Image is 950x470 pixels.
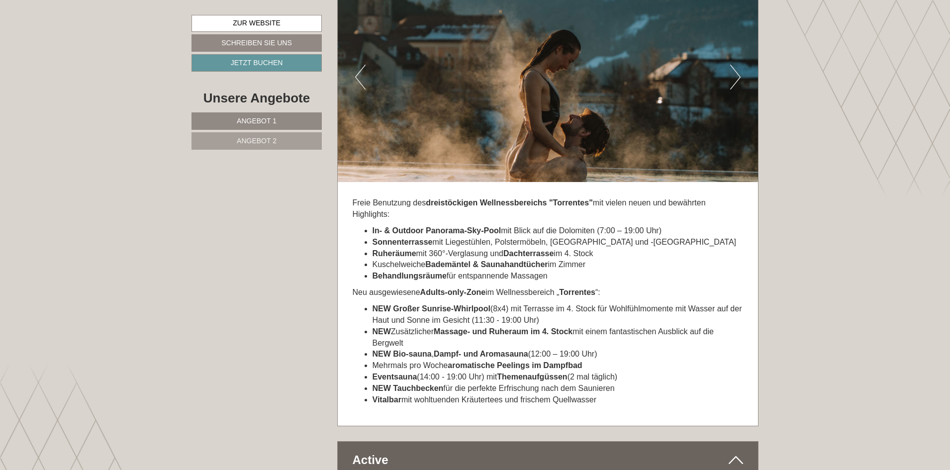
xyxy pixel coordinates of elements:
[373,372,744,383] li: (14:00 - 19:00 Uhr) mit (2 mal täglich)
[191,15,322,32] a: Zur Website
[373,237,744,248] li: mit Liegestühlen, Polstermöbeln, [GEOGRAPHIC_DATA] und -[GEOGRAPHIC_DATA]
[448,361,582,370] strong: aromatische Peelings im Dampfbad
[373,259,744,271] li: Kuschelweiche im Zimmer
[425,260,548,269] strong: Bademäntel & Saunahandtücher
[373,395,401,404] strong: Vitalbar
[373,238,433,246] strong: Sonnenterrasse
[503,249,554,258] strong: Dachterrasse
[353,287,744,298] p: Neu ausgewiesene im Wellnessbereich „ “:
[237,117,277,125] span: Angebot 1
[373,394,744,406] li: mit wohltuenden Kräutertees und frischem Quellwasser
[373,360,744,372] li: Mehrmals pro Woche
[373,303,744,326] li: (8x4) mit Terrasse im 4. Stock für Wohlfühlmomente mit Wasser auf der Haut und Sonne im Gesicht (...
[373,384,444,392] strong: NEW Tauchbecken
[373,326,744,349] li: Zusätzlicher mit einem fantastischen Ausblick auf die Bergwelt
[373,249,416,258] strong: Ruheräume
[373,350,432,358] strong: NEW Bio-sauna
[191,34,322,52] a: Schreiben Sie uns
[426,198,593,207] strong: dreistöckigen Wellnessbereichs "Torrentes"
[393,304,490,313] strong: Großer Sunrise-Whirlpool
[559,288,595,296] strong: Torrentes
[355,65,366,90] button: Previous
[434,350,528,358] strong: Dampf- und Aromasauna
[434,327,572,336] strong: Massage- und Ruheraum im 4. Stock
[373,272,447,280] strong: Behandlungsräume
[420,288,486,296] strong: Adults-only-Zone
[373,271,744,282] li: für entspannende Massagen
[373,327,391,336] strong: NEW
[373,373,417,381] strong: Eventsauna
[373,349,744,360] li: , (12:00 – 19:00 Uhr)
[730,65,741,90] button: Next
[353,197,744,220] p: Freie Benutzung des mit vielen neuen und bewährten Highlights:
[373,383,744,394] li: für die perfekte Erfrischung nach dem Saunieren
[373,226,501,235] strong: In- & Outdoor Panorama-Sky-Pool
[373,225,744,237] li: mit Blick auf die Dolomiten (7:00 – 19:00 Uhr)
[373,248,744,260] li: mit 360°-Verglasung und im 4. Stock
[191,54,322,72] a: Jetzt buchen
[373,304,391,313] strong: NEW
[497,373,567,381] strong: Themenaufgüssen
[237,137,277,145] span: Angebot 2
[191,89,322,107] div: Unsere Angebote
